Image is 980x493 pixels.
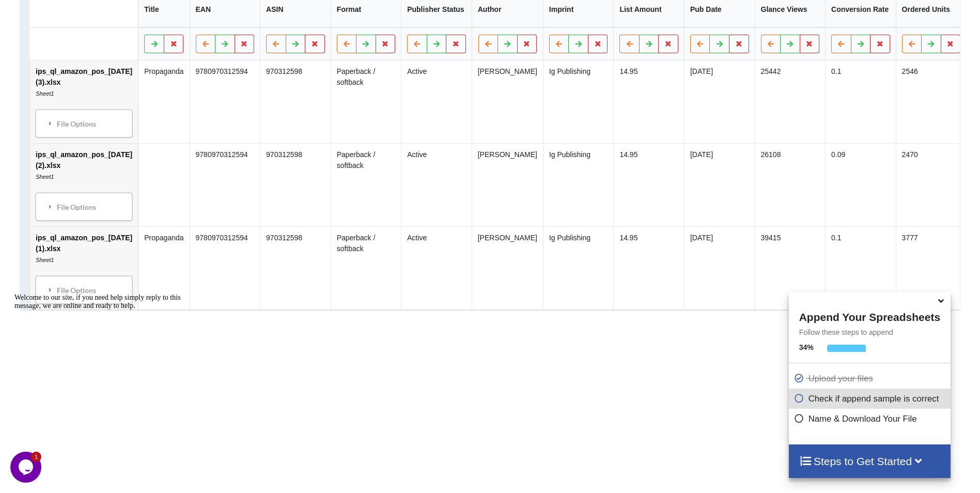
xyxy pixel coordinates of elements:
td: ips_ql_amazon_pos_[DATE] (2).xlsx [30,144,138,227]
td: 9780970312594 [190,61,260,144]
p: Upload your files [794,372,948,385]
td: Ig Publishing [543,227,614,310]
td: 26108 [755,144,826,227]
td: 0.1 [825,61,896,144]
td: 9780970312594 [190,144,260,227]
td: 3777 [896,227,967,310]
td: Active [401,144,472,227]
td: Ig Publishing [543,144,614,227]
td: Active [401,227,472,310]
p: Check if append sample is correct [794,392,948,405]
h4: Steps to Get Started [799,455,940,468]
td: [PERSON_NAME] [472,227,543,310]
iframe: chat widget [10,289,196,446]
span: Welcome to our site, if you need help simply reply to this message, we are online and ready to help. [4,4,170,20]
td: 14.95 [614,61,685,144]
td: 25442 [755,61,826,144]
td: ips_ql_amazon_pos_[DATE] (1).xlsx [30,227,138,310]
td: Ig Publishing [543,61,614,144]
td: ips_ql_amazon_pos_[DATE] (3).xlsx [30,61,138,144]
td: 9780970312594 [190,227,260,310]
td: 0.09 [825,144,896,227]
td: Propaganda [138,61,189,144]
td: 14.95 [614,227,685,310]
td: [PERSON_NAME] [472,144,543,227]
td: 2470 [896,144,967,227]
i: Sheet1 [36,174,54,180]
div: File Options [39,280,129,301]
td: 970312598 [260,227,331,310]
div: Welcome to our site, if you need help simply reply to this message, we are online and ready to help. [4,4,190,21]
td: 2546 [896,61,967,144]
i: Sheet1 [36,91,54,97]
div: File Options [39,113,129,135]
td: Propaganda [138,227,189,310]
td: Paperback / softback [331,144,401,227]
td: [DATE] [684,61,755,144]
h4: Append Your Spreadsheets [789,308,951,323]
p: Follow these steps to append [789,327,951,337]
td: 970312598 [260,61,331,144]
td: [DATE] [684,227,755,310]
td: 0.1 [825,227,896,310]
td: 970312598 [260,144,331,227]
iframe: chat widget [10,452,43,483]
td: Paperback / softback [331,61,401,144]
td: [DATE] [684,144,755,227]
td: 14.95 [614,144,685,227]
div: File Options [39,196,129,218]
i: Sheet1 [36,257,54,264]
td: [PERSON_NAME] [472,61,543,144]
td: Active [401,61,472,144]
td: 39415 [755,227,826,310]
td: Paperback / softback [331,227,401,310]
p: Name & Download Your File [794,412,948,425]
b: 34 % [799,343,814,351]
